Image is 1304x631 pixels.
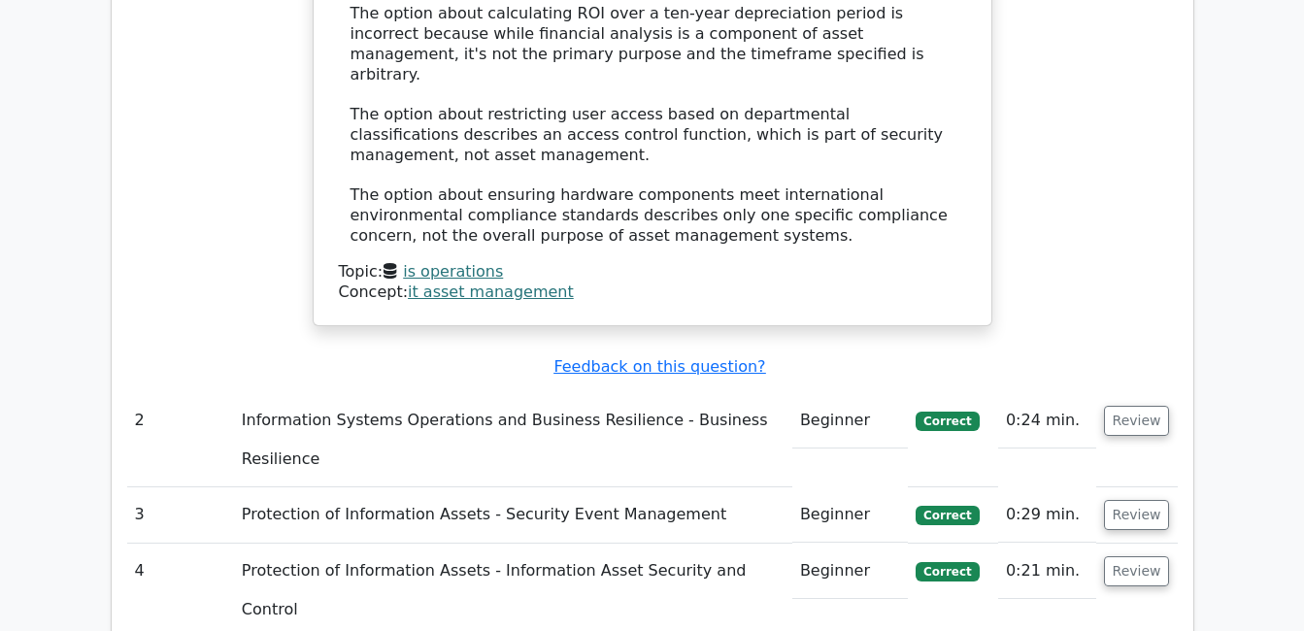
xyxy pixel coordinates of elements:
div: Topic: [339,262,966,282]
a: it asset management [408,282,574,301]
td: Beginner [792,393,908,448]
a: Feedback on this question? [553,357,765,376]
td: Information Systems Operations and Business Resilience - Business Resilience [234,393,792,487]
div: Concept: [339,282,966,303]
td: 0:29 min. [998,487,1096,543]
button: Review [1104,406,1170,436]
button: Review [1104,500,1170,530]
span: Correct [916,412,979,431]
td: Protection of Information Assets - Security Event Management [234,487,792,543]
td: 3 [127,487,234,543]
td: Beginner [792,487,908,543]
button: Review [1104,556,1170,586]
td: 2 [127,393,234,487]
td: Beginner [792,544,908,599]
span: Correct [916,562,979,581]
span: Correct [916,506,979,525]
td: 0:21 min. [998,544,1096,599]
a: is operations [403,262,503,281]
td: 0:24 min. [998,393,1096,448]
